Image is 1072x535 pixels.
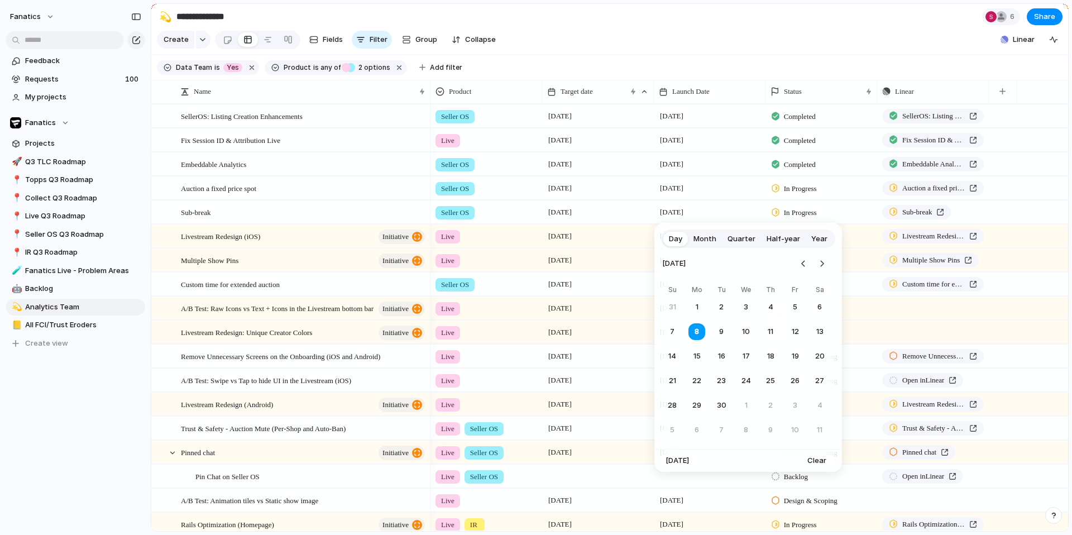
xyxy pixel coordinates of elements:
[711,346,731,366] button: Tuesday, September 16th, 2025
[662,297,682,317] button: Sunday, August 31st, 2025
[687,297,707,317] button: Monday, September 1st, 2025
[736,371,756,391] button: Wednesday, September 24th, 2025
[810,371,830,391] button: Saturday, September 27th, 2025
[736,346,756,366] button: Wednesday, September 17th, 2025
[785,371,805,391] button: Friday, September 26th, 2025
[687,346,707,366] button: Monday, September 15th, 2025
[785,297,805,317] button: Friday, September 5th, 2025
[662,346,682,366] button: Sunday, September 14th, 2025
[722,230,761,248] button: Quarter
[711,420,731,440] button: Tuesday, October 7th, 2025
[687,322,707,342] button: Monday, September 8th, 2025, selected
[785,395,805,415] button: Friday, October 3rd, 2025
[736,322,756,342] button: Wednesday, September 10th, 2025
[736,297,756,317] button: Wednesday, September 3rd, 2025
[806,230,833,248] button: Year
[687,420,707,440] button: Monday, October 6th, 2025
[662,371,682,391] button: Sunday, September 21st, 2025
[760,420,781,440] button: Thursday, October 9th, 2025
[711,395,731,415] button: Tuesday, September 30th, 2025
[760,297,781,317] button: Thursday, September 4th, 2025
[662,322,682,342] button: Sunday, September 7th, 2025
[666,455,689,466] span: [DATE]
[810,285,830,297] th: Saturday
[760,285,781,297] th: Thursday
[736,395,756,415] button: Wednesday, October 1st, 2025
[736,285,756,297] th: Wednesday
[687,371,707,391] button: Monday, September 22nd, 2025
[760,346,781,366] button: Thursday, September 18th, 2025
[810,395,830,415] button: Saturday, October 4th, 2025
[662,420,682,440] button: Sunday, October 5th, 2025
[810,346,830,366] button: Saturday, September 20th, 2025
[803,453,831,469] button: Clear
[760,371,781,391] button: Thursday, September 25th, 2025
[728,233,755,245] span: Quarter
[811,233,827,245] span: Year
[796,256,811,271] button: Go to the Previous Month
[760,322,781,342] button: Thursday, September 11th, 2025
[687,285,707,297] th: Monday
[711,285,731,297] th: Tuesday
[810,420,830,440] button: Saturday, October 11th, 2025
[761,230,806,248] button: Half-year
[662,285,830,440] table: September 2025
[688,230,722,248] button: Month
[810,297,830,317] button: Saturday, September 6th, 2025
[785,420,805,440] button: Friday, October 10th, 2025
[785,285,805,297] th: Friday
[810,322,830,342] button: Saturday, September 13th, 2025
[693,233,716,245] span: Month
[736,420,756,440] button: Wednesday, October 8th, 2025
[662,251,686,276] span: [DATE]
[785,322,805,342] button: Friday, September 12th, 2025
[785,346,805,366] button: Friday, September 19th, 2025
[760,395,781,415] button: Thursday, October 2nd, 2025
[711,322,731,342] button: Tuesday, September 9th, 2025
[687,395,707,415] button: Monday, September 29th, 2025
[662,285,682,297] th: Sunday
[662,395,682,415] button: Sunday, September 28th, 2025
[711,297,731,317] button: Tuesday, September 2nd, 2025
[807,455,826,466] span: Clear
[814,256,830,271] button: Go to the Next Month
[663,230,688,248] button: Day
[767,233,800,245] span: Half-year
[669,233,682,245] span: Day
[711,371,731,391] button: Tuesday, September 23rd, 2025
